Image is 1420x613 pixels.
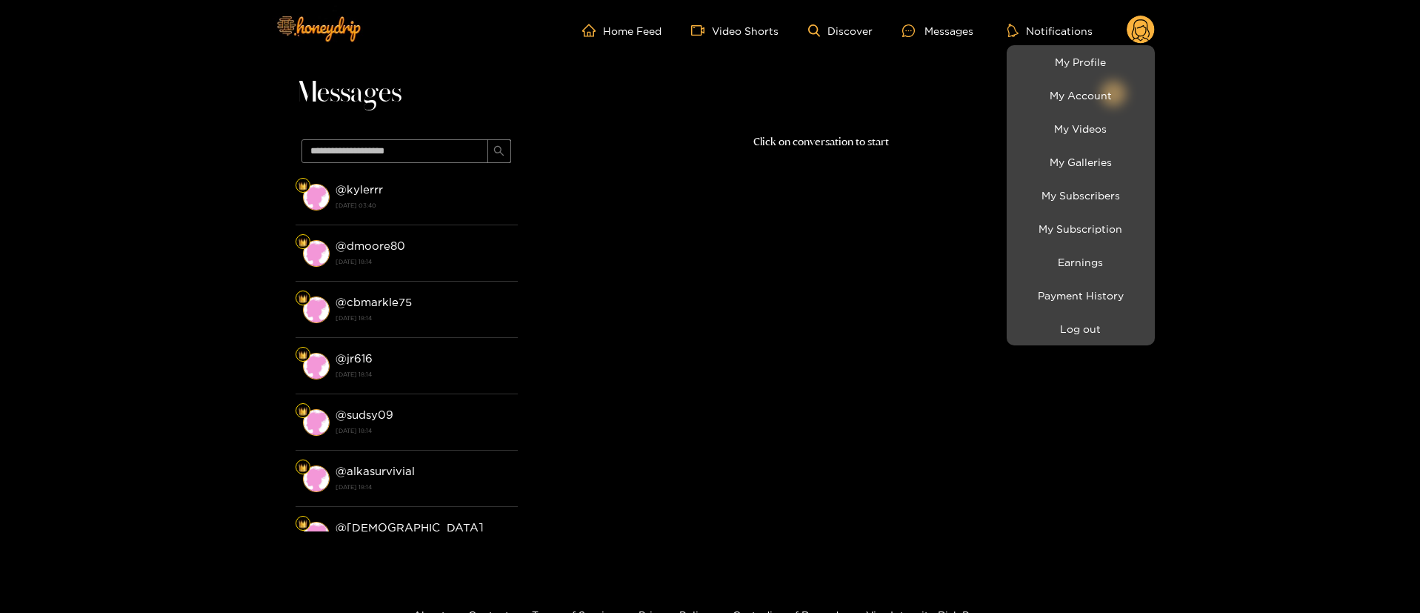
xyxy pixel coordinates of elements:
a: Payment History [1010,282,1151,308]
a: My Galleries [1010,149,1151,175]
a: My Profile [1010,49,1151,75]
a: My Account [1010,82,1151,108]
a: My Subscribers [1010,182,1151,208]
a: Earnings [1010,249,1151,275]
button: Log out [1010,316,1151,342]
a: My Subscription [1010,216,1151,242]
a: My Videos [1010,116,1151,142]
